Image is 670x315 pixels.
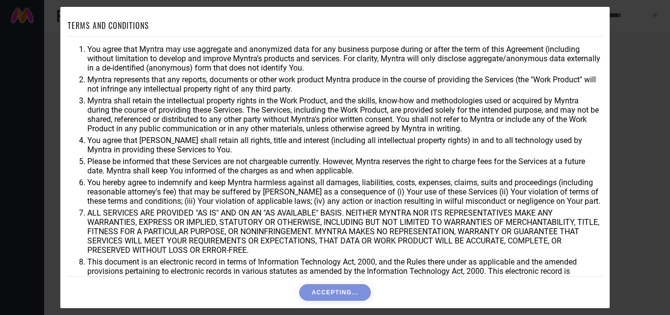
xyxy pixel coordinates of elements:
[87,208,602,255] li: ALL SERVICES ARE PROVIDED "AS IS" AND ON AN "AS AVAILABLE" BASIS. NEITHER MYNTRA NOR ITS REPRESEN...
[68,20,149,31] h1: TERMS AND CONDITIONS
[87,178,602,206] li: You hereby agree to indemnify and keep Myntra harmless against all damages, liabilities, costs, e...
[87,45,602,73] li: You agree that Myntra may use aggregate and anonymized data for any business purpose during or af...
[87,257,602,285] li: This document is an electronic record in terms of Information Technology Act, 2000, and the Rules...
[87,136,602,154] li: You agree that [PERSON_NAME] shall retain all rights, title and interest (including all intellect...
[87,157,602,175] li: Please be informed that these Services are not chargeable currently. However, Myntra reserves the...
[87,75,602,94] li: Myntra represents that any reports, documents or other work product Myntra produce in the course ...
[87,96,602,133] li: Myntra shall retain the intellectual property rights in the Work Product, and the skills, know-ho...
